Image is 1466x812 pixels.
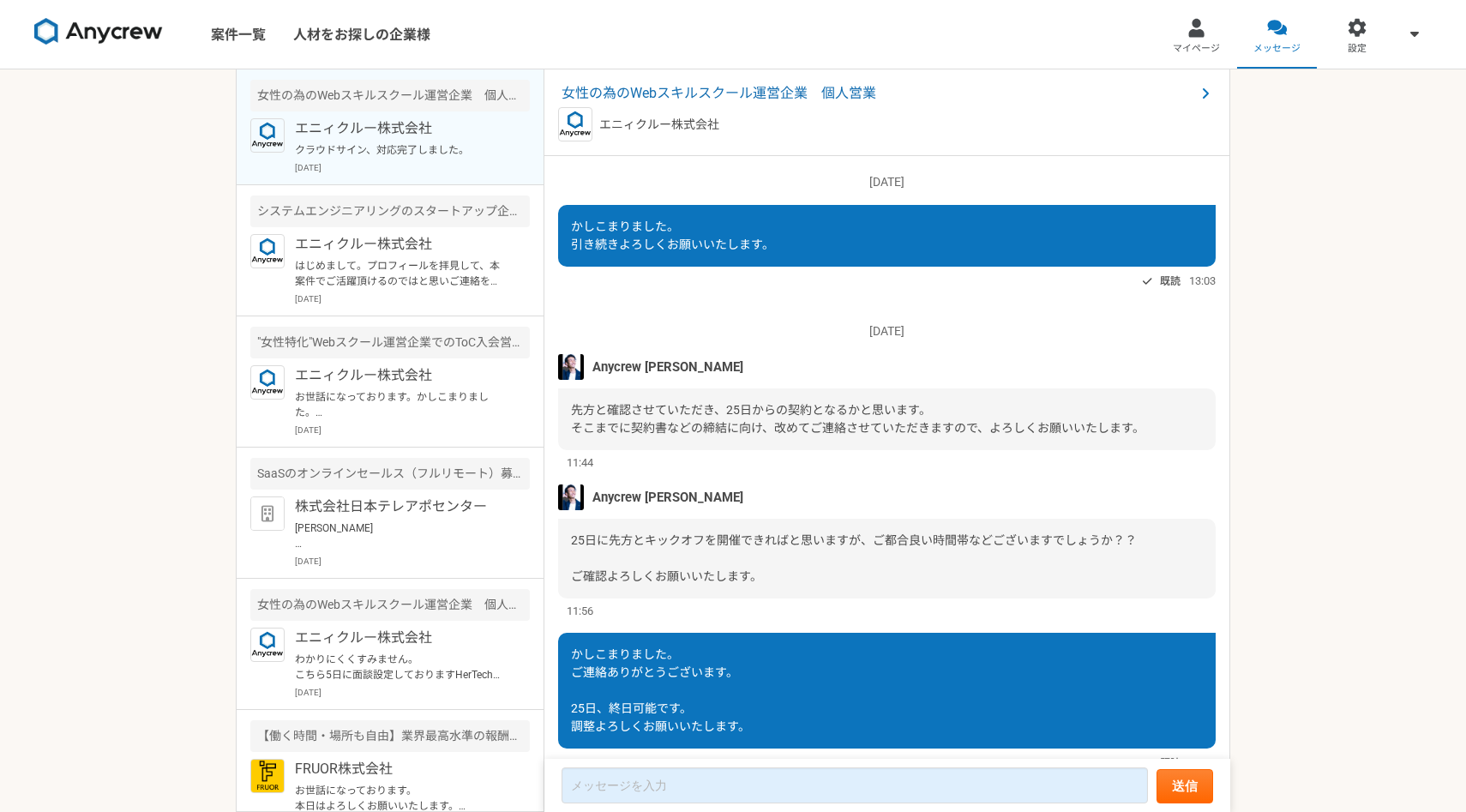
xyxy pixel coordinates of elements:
div: 女性の為のWebスキルスクール運営企業 個人営業 [250,80,530,111]
div: システムエンジニアリングのスタートアップ企業 生成AIの新規事業のセールスを募集 [250,195,530,227]
div: 【働く時間・場所も自由】業界最高水準の報酬率を誇るキャリアアドバイザーを募集！ [250,720,530,752]
p: 株式会社日本テレアポセンター [295,496,507,517]
span: 11:44 [567,454,593,471]
img: FRUOR%E3%83%AD%E3%82%B3%E3%82%99.png [250,759,285,793]
span: 既読 [1160,753,1181,773]
img: logo_text_blue_01.png [558,107,592,141]
button: 送信 [1157,769,1213,803]
span: メッセージ [1253,42,1301,56]
p: [DATE] [295,686,530,699]
img: S__5267474.jpg [558,354,584,380]
span: マイページ [1173,42,1220,56]
p: はじめまして。プロフィールを拝見して、本案件でご活躍頂けるのではと思いご連絡を差し上げました。 案件ページの内容をご確認頂き、もし条件など合致されるようでしたら是非詳細をご案内できればと思います... [295,258,507,289]
div: 女性の為のWebスキルスクール運営企業 個人営業（フルリモート） [250,589,530,621]
img: logo_text_blue_01.png [250,628,285,662]
p: [DATE] [558,322,1216,340]
p: クラウドサイン、対応完了しました。 [295,142,507,158]
span: かしこまりました。 引き続きよろしくお願いいたします。 [571,220,774,251]
p: エニィクルー株式会社 [295,628,507,648]
p: [PERSON_NAME] お世話になっております。 再度ご予約をいただきありがとうございます。 [DATE] 15:30 - 16:00にてご予約を確認いたしました。 メールアドレスへGoog... [295,520,507,551]
img: 8DqYSo04kwAAAAASUVORK5CYII= [34,18,163,45]
p: [DATE] [295,161,530,174]
span: 既読 [1160,271,1181,292]
span: Anycrew [PERSON_NAME] [592,358,743,376]
p: FRUOR株式会社 [295,759,507,779]
img: logo_text_blue_01.png [250,234,285,268]
span: 先方と確認させていただき、25日からの契約となるかと思います。 そこまでに契約書などの締結に向け、改めてご連絡させていただきますので、よろしくお願いいたします。 [571,403,1145,435]
p: [DATE] [295,424,530,436]
img: S__5267474.jpg [558,484,584,510]
span: 設定 [1348,42,1367,56]
span: Anycrew [PERSON_NAME] [592,488,743,507]
span: 11:56 [567,603,593,619]
span: かしこまりました。 ご連絡ありがとうございます。 25日、終日可能です。 調整よろしくお願いいたします。 [571,647,750,733]
span: 13:03 [1189,273,1216,289]
p: エニィクルー株式会社 [295,234,507,255]
span: 女性の為のWebスキルスクール運営企業 個人営業 [562,83,1195,104]
p: わかりにくくすみません。 こちら5日に面談設定しておりますHerTech様となります。 ご確認よろしくお願いいたします。 [295,652,507,683]
p: [DATE] [295,555,530,568]
img: logo_text_blue_01.png [250,118,285,153]
p: お世話になっております。かしこまりました。 気になる案件等ございましたらお気軽にご連絡ください。 引き続きよろしくお願い致します。 [295,389,507,420]
img: default_org_logo-42cde973f59100197ec2c8e796e4974ac8490bb5b08a0eb061ff975e4574aa76.png [250,496,285,531]
p: エニィクルー株式会社 [295,365,507,386]
p: エニィクルー株式会社 [599,116,719,134]
img: logo_text_blue_01.png [250,365,285,400]
p: エニィクルー株式会社 [295,118,507,139]
div: "女性特化"Webスクール運営企業でのToC入会営業（フルリモート可） [250,327,530,358]
p: [DATE] [558,173,1216,191]
span: 25日に先方とキックオフを開催できればと思いますが、ご都合良い時間帯などございますでしょうか？？ ご確認よろしくお願いいたします。 [571,533,1137,583]
p: [DATE] [295,292,530,305]
span: 12:07 [1189,755,1216,771]
div: SaaSのオンラインセールス（フルリモート）募集 [250,458,530,490]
